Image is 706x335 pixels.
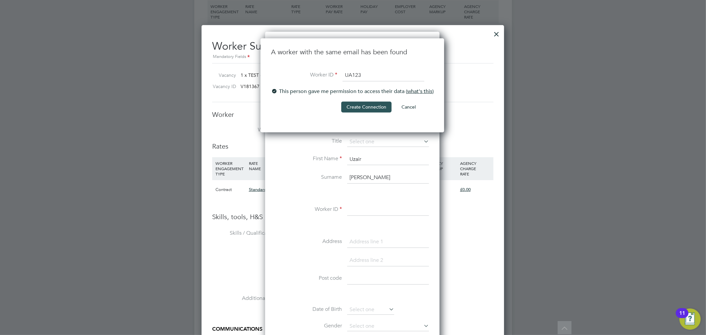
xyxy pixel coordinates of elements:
button: Open Resource Center, 11 new notifications [680,309,701,330]
h3: Rates [212,142,494,151]
span: V181367 [241,83,259,89]
label: Post code [276,275,342,282]
input: Select one [347,321,429,331]
label: Vacancy ID [210,83,236,89]
div: 11 [679,313,685,322]
label: Worker [212,126,278,133]
h3: Skills, tools, H&S [212,213,494,221]
div: AGENCY CHARGE RATE [458,157,492,180]
label: Date of Birth [276,306,342,313]
label: Tools [212,263,278,269]
h5: COMMUNICATIONS [212,326,494,333]
h2: Worker Submission [212,34,494,61]
li: This person gave me permission to access their data ( ) [271,88,434,102]
button: Cancel [396,102,421,112]
div: AGENCY MARKUP [425,157,458,174]
label: Additional H&S [212,295,278,302]
label: Vacancy [210,72,236,78]
label: Worker ID [271,72,337,78]
label: First Name [276,155,342,162]
div: WORKER ENGAGEMENT TYPE [214,157,247,180]
input: Address line 1 [347,236,429,248]
h3: A worker with the same email has been found [271,48,434,56]
label: Worker ID [276,206,342,213]
span: Standard [249,187,267,192]
label: Surname [276,174,342,181]
span: what's this [407,88,432,95]
div: Mandatory Fields [212,53,494,61]
button: Create Connection [341,102,392,112]
div: Contract [214,180,247,199]
label: Gender [276,322,342,329]
span: £0.00 [460,187,471,192]
label: Skills / Qualifications [212,230,278,237]
input: Select one [347,137,429,147]
div: RATE NAME [247,157,292,174]
label: Title [276,138,342,145]
input: Address line 2 [347,255,429,266]
span: 1 x TEST - Anaplan Model Builder [241,72,311,78]
label: Address [276,238,342,245]
h3: Worker [212,110,494,119]
input: Select one [347,305,394,315]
